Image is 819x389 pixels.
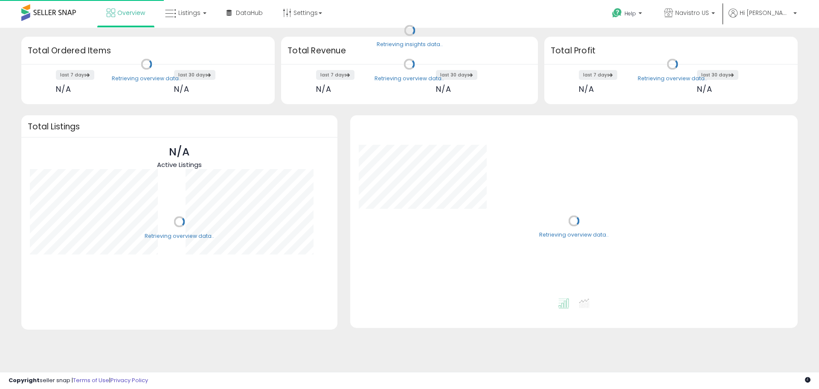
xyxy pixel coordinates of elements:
[624,10,636,17] span: Help
[117,9,145,17] span: Overview
[236,9,263,17] span: DataHub
[539,231,609,239] div: Retrieving overview data..
[729,9,797,28] a: Hi [PERSON_NAME]
[73,376,109,384] a: Terms of Use
[612,8,622,18] i: Get Help
[112,75,181,82] div: Retrieving overview data..
[675,9,709,17] span: Navistro US
[145,232,214,240] div: Retrieving overview data..
[110,376,148,384] a: Privacy Policy
[9,377,148,385] div: seller snap | |
[178,9,200,17] span: Listings
[740,9,791,17] span: Hi [PERSON_NAME]
[9,376,40,384] strong: Copyright
[638,75,707,82] div: Retrieving overview data..
[605,1,651,28] a: Help
[375,75,444,82] div: Retrieving overview data..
